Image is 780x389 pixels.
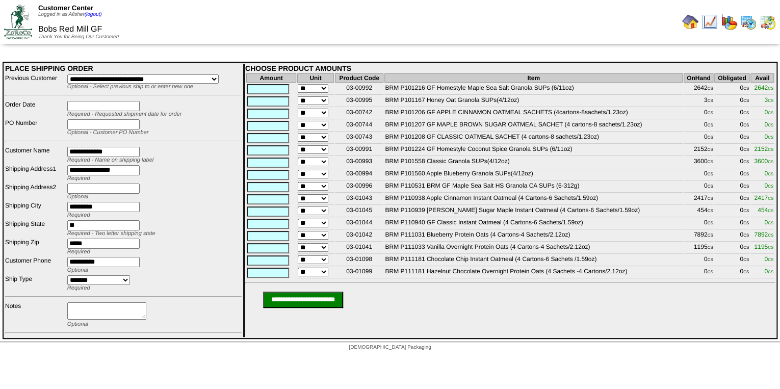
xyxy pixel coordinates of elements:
[707,221,713,225] span: CS
[764,219,773,226] span: 0
[67,212,90,218] span: Required
[740,14,757,30] img: calendarprod.gif
[5,183,66,200] td: Shipping Address2
[707,98,713,103] span: CS
[4,5,32,39] img: ZoRoCo_Logo(Green%26Foil)%20jpg.webp
[714,255,749,266] td: 0
[684,206,714,217] td: 454
[764,170,773,177] span: 0
[707,172,713,176] span: CS
[750,73,774,83] th: Avail
[743,160,749,164] span: CS
[384,169,683,180] td: BRM P101560 Apple Blueberry Granola SUPs(4/12oz)
[335,267,384,278] td: 03-01099
[764,268,773,275] span: 0
[754,158,773,165] span: 3600
[384,133,683,144] td: BRM P101208 GF CLASSIC OATMEAL SACHET (4 cartons-8 sachets/1.23oz)
[707,123,713,127] span: CS
[754,145,773,152] span: 2152
[67,285,90,291] span: Required
[743,111,749,115] span: CS
[764,182,773,189] span: 0
[384,255,683,266] td: BRM P111181 Chocolate Chip Instant Oatmeal (4 Cartons-6 Sachets /1.59oz)
[384,157,683,168] td: BRM P101558 Classic Granola SUPs(4/12oz)
[721,14,737,30] img: graph.gif
[335,84,384,95] td: 03-00992
[335,230,384,242] td: 03-01042
[768,270,773,274] span: CS
[768,160,773,164] span: CS
[743,98,749,103] span: CS
[714,181,749,193] td: 0
[684,73,714,83] th: OnHand
[754,231,773,238] span: 7892
[707,257,713,262] span: CS
[335,218,384,229] td: 03-01044
[5,256,66,274] td: Customer Phone
[85,12,102,17] a: (logout)
[349,345,431,350] span: [DEMOGRAPHIC_DATA] Packaging
[384,108,683,119] td: BRM P101206 GF APPLE CINNAMON OATMEAL SACHETS (4cartons-8sachets/1.23oz)
[714,84,749,95] td: 0
[684,218,714,229] td: 0
[768,209,773,213] span: CS
[335,108,384,119] td: 03-00742
[5,201,66,219] td: Shipping City
[714,206,749,217] td: 0
[714,108,749,119] td: 0
[384,145,683,156] td: BRM P101224 GF Homestyle Coconut Spice Granola SUPs (6/11oz)
[335,133,384,144] td: 03-00743
[5,165,66,182] td: Shipping Address1
[67,194,88,200] span: Optional
[335,96,384,107] td: 03-00995
[743,221,749,225] span: CS
[335,157,384,168] td: 03-00993
[707,135,713,140] span: CS
[764,109,773,116] span: 0
[684,84,714,95] td: 2642
[5,302,66,328] td: Notes
[5,238,66,255] td: Shipping Zip
[760,14,776,30] img: calendarinout.gif
[743,209,749,213] span: CS
[768,123,773,127] span: CS
[743,172,749,176] span: CS
[768,257,773,262] span: CS
[38,34,119,40] span: Thank You for Being Our Customer!
[384,73,683,83] th: Item
[743,233,749,238] span: CS
[707,147,713,152] span: CS
[768,196,773,201] span: CS
[743,270,749,274] span: CS
[707,184,713,189] span: CS
[684,157,714,168] td: 3600
[684,243,714,254] td: 1195
[335,73,384,83] th: Product Code
[384,194,683,205] td: BRM P110938 Apple Cinnamon Instant Oatmeal (4 Cartons-6 Sachets/1.59oz)
[67,249,90,255] span: Required
[38,25,102,34] span: Bobs Red Mill GF
[768,221,773,225] span: CS
[335,255,384,266] td: 03-01098
[38,12,102,17] span: Logged in as Afisher
[684,267,714,278] td: 0
[707,111,713,115] span: CS
[768,86,773,91] span: CS
[743,123,749,127] span: CS
[67,129,149,136] span: Optional - Customer PO Number
[743,147,749,152] span: CS
[335,169,384,180] td: 03-00994
[714,96,749,107] td: 0
[743,135,749,140] span: CS
[384,218,683,229] td: BRM P110940 GF Classic Instant Oatmeal (4 Cartons-6 Sachets/1.59oz)
[684,194,714,205] td: 2417
[707,245,713,250] span: CS
[384,181,683,193] td: BRM P110531 BRM GF Maple Sea Salt HS Granola CA SUPs (6-312g)
[384,120,683,132] td: BRM P101207 GF MAPLE BROWN SUGAR OATMEAL SACHET (4 cartons-8 sachets/1.23oz)
[714,145,749,156] td: 0
[384,230,683,242] td: BRM P111031 Blueberry Protein Oats (4 Cartons-4 Sachets/2.12oz)
[335,181,384,193] td: 03-00996
[297,73,334,83] th: Unit
[764,96,773,103] span: 3
[684,145,714,156] td: 2152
